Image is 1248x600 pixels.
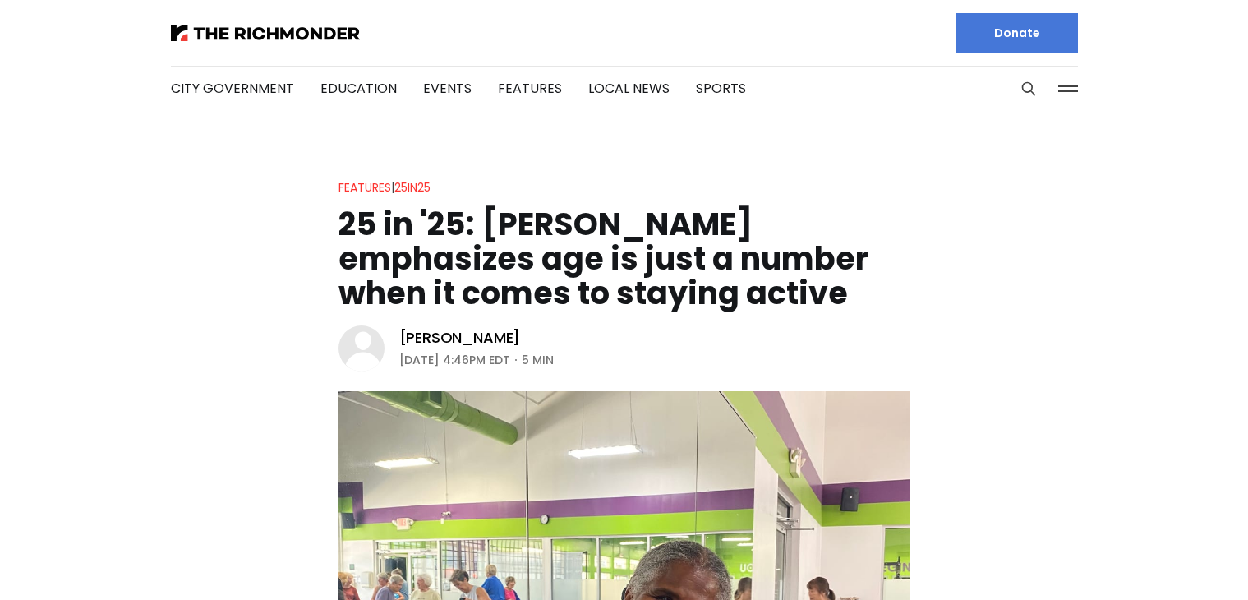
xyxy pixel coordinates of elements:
a: Local News [588,79,670,98]
span: 5 min [522,350,554,370]
a: Events [423,79,472,98]
a: Sports [696,79,746,98]
time: [DATE] 4:46PM EDT [399,350,510,370]
div: | [338,178,431,197]
h1: 25 in '25: [PERSON_NAME] emphasizes age is just a number when it comes to staying active [338,207,910,311]
a: Features [498,79,562,98]
a: Donate [956,13,1078,53]
a: City Government [171,79,294,98]
a: 25in25 [394,179,431,196]
button: Search this site [1016,76,1041,101]
iframe: portal-trigger [837,519,1248,600]
a: Features [338,179,391,196]
a: [PERSON_NAME] [399,328,521,348]
a: Education [320,79,397,98]
img: The Richmonder [171,25,360,41]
